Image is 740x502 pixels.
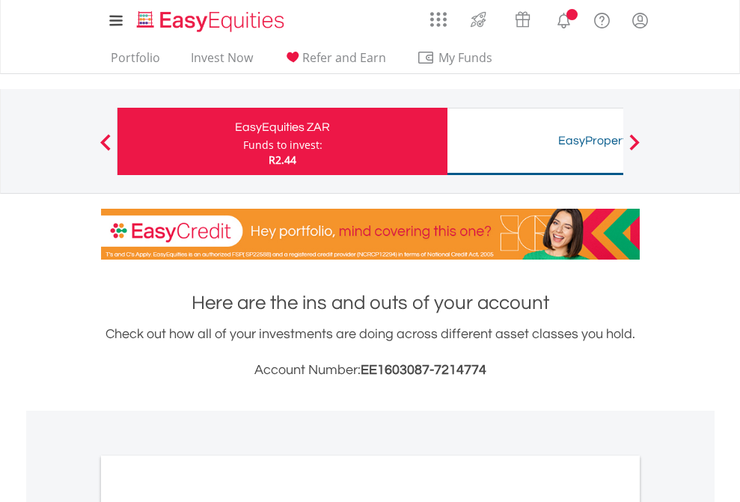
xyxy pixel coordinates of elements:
button: Next [620,141,649,156]
div: Check out how all of your investments are doing across different asset classes you hold. [101,324,640,381]
a: Vouchers [501,4,545,31]
h1: Here are the ins and outs of your account [101,290,640,316]
span: R2.44 [269,153,296,167]
div: Funds to invest: [243,138,322,153]
span: Refer and Earn [302,49,386,66]
img: grid-menu-icon.svg [430,11,447,28]
h3: Account Number: [101,360,640,381]
span: EE1603087-7214774 [361,363,486,377]
a: Home page [131,4,290,34]
button: Previous [91,141,120,156]
a: Notifications [545,4,583,34]
img: EasyEquities_Logo.png [134,9,290,34]
a: Portfolio [105,50,166,73]
a: FAQ's and Support [583,4,621,34]
a: Invest Now [185,50,259,73]
a: Refer and Earn [278,50,392,73]
img: thrive-v2.svg [466,7,491,31]
div: EasyEquities ZAR [126,117,438,138]
img: vouchers-v2.svg [510,7,535,31]
a: AppsGrid [421,4,456,28]
a: My Profile [621,4,659,37]
img: EasyCredit Promotion Banner [101,209,640,260]
span: My Funds [417,48,515,67]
